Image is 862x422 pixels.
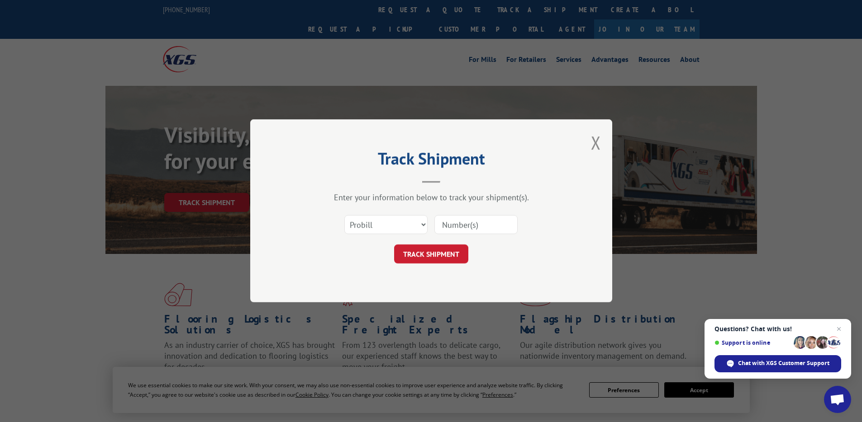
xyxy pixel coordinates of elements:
[714,355,841,372] div: Chat with XGS Customer Support
[714,339,791,346] span: Support is online
[824,386,851,413] div: Open chat
[591,131,601,155] button: Close modal
[295,152,567,169] h2: Track Shipment
[434,216,518,234] input: Number(s)
[394,245,468,264] button: TRACK SHIPMENT
[833,324,844,334] span: Close chat
[738,359,829,367] span: Chat with XGS Customer Support
[295,192,567,203] div: Enter your information below to track your shipment(s).
[714,325,841,333] span: Questions? Chat with us!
